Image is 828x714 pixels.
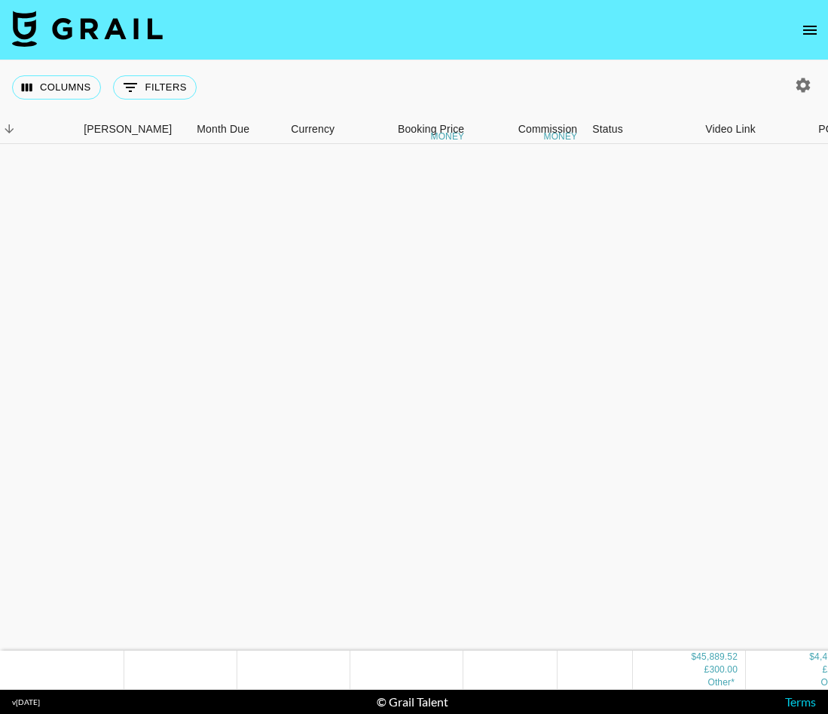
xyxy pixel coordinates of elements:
[518,115,578,144] div: Commission
[704,663,710,676] div: £
[12,11,163,47] img: Grail Talent
[691,651,696,663] div: $
[822,663,827,676] div: £
[377,694,448,709] div: © Grail Talent
[592,115,623,144] div: Status
[197,115,249,144] div: Month Due
[76,115,189,144] div: Booker
[707,677,735,688] span: CA$ 3,500.00
[698,115,811,144] div: Video Link
[283,115,359,144] div: Currency
[12,75,101,100] button: Select columns
[12,697,40,707] div: v [DATE]
[113,75,197,100] button: Show filters
[430,132,464,141] div: money
[696,651,738,663] div: 45,889.52
[705,115,756,144] div: Video Link
[785,694,816,709] a: Terms
[795,15,825,45] button: open drawer
[291,115,335,144] div: Currency
[585,115,698,144] div: Status
[84,115,172,144] div: [PERSON_NAME]
[543,132,577,141] div: money
[709,663,738,676] div: 300.00
[809,651,814,663] div: $
[398,115,464,144] div: Booking Price
[189,115,283,144] div: Month Due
